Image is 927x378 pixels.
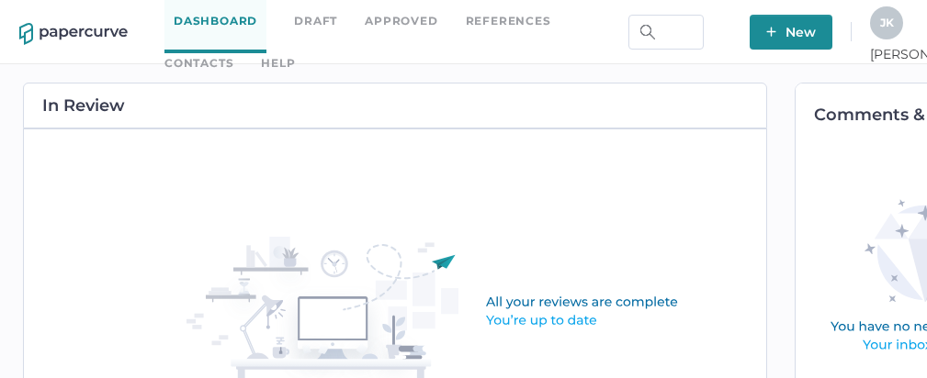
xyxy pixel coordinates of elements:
[261,53,295,73] div: help
[640,25,655,39] img: search.bf03fe8b.svg
[365,11,437,31] a: Approved
[766,15,816,50] span: New
[628,15,704,50] input: Search Workspace
[766,27,776,37] img: plus-white.e19ec114.svg
[750,15,832,50] button: New
[164,53,233,73] a: Contacts
[466,11,551,31] a: References
[19,23,128,45] img: papercurve-logo-colour.7244d18c.svg
[294,11,337,31] a: Draft
[880,16,894,29] span: J K
[42,97,125,114] h2: In Review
